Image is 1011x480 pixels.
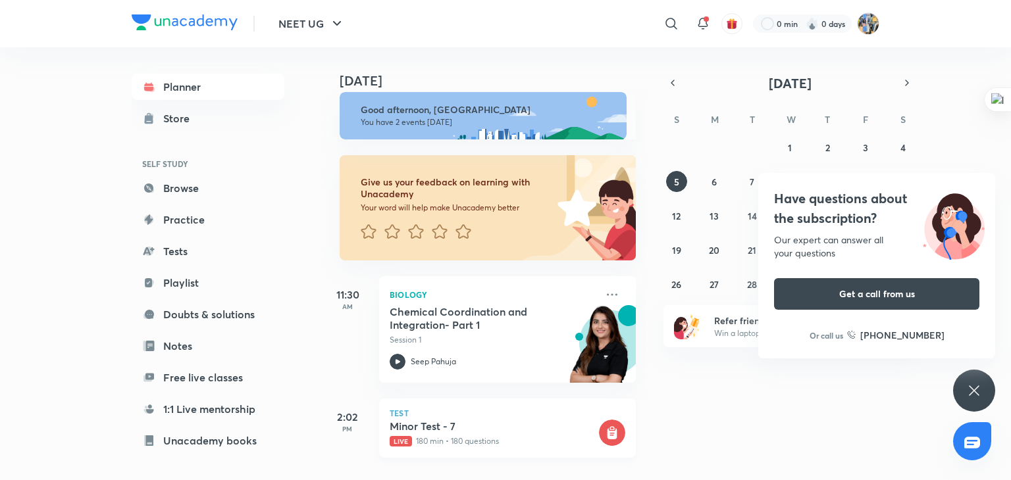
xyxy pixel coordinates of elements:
abbr: October 4, 2025 [900,141,906,154]
p: Win a laptop, vouchers & more [714,327,876,339]
h6: Good afternoon, [GEOGRAPHIC_DATA] [361,104,615,116]
abbr: October 5, 2025 [674,176,679,188]
p: Or call us [810,329,843,341]
h4: [DATE] [340,73,649,89]
abbr: Wednesday [787,113,796,126]
a: Store [132,105,284,132]
a: Practice [132,206,284,233]
button: October 21, 2025 [742,239,763,260]
button: October 9, 2025 [817,171,838,192]
abbr: October 7, 2025 [750,176,754,188]
p: Session 1 [390,334,596,346]
h6: Refer friends [714,314,876,327]
button: October 4, 2025 [893,137,914,158]
img: streak [806,17,819,30]
img: avatar [726,18,738,30]
abbr: October 27, 2025 [710,278,719,291]
p: Test [390,409,625,417]
button: October 5, 2025 [666,171,687,192]
abbr: October 6, 2025 [712,176,717,188]
img: unacademy [563,305,636,396]
a: Notes [132,333,284,359]
a: Playlist [132,270,284,296]
img: Company Logo [132,14,238,30]
img: referral [674,313,700,339]
h6: Give us your feedback on learning with Unacademy [361,176,553,200]
button: October 7, 2025 [742,171,763,192]
abbr: Friday [863,113,868,126]
abbr: October 14, 2025 [748,210,757,222]
button: October 26, 2025 [666,274,687,295]
button: October 12, 2025 [666,205,687,226]
img: afternoon [340,92,627,139]
abbr: Thursday [825,113,830,126]
button: NEET UG [271,11,353,37]
h5: 11:30 [321,287,374,302]
abbr: October 19, 2025 [672,244,681,256]
a: Free live classes [132,364,284,391]
button: October 10, 2025 [855,171,876,192]
div: Our expert can answer all your questions [774,233,979,260]
abbr: October 28, 2025 [747,278,757,291]
button: avatar [721,13,742,34]
abbr: Saturday [900,113,906,126]
div: Store [163,110,197,126]
h5: 2:02 [321,409,374,425]
p: Your word will help make Unacademy better [361,203,553,213]
button: Get a call from us [774,278,979,310]
abbr: Monday [711,113,719,126]
a: Company Logo [132,14,238,34]
button: October 27, 2025 [704,274,725,295]
a: 1:1 Live mentorship [132,396,284,422]
p: AM [321,302,374,310]
h5: Chemical Coordination and Integration- Part 1 [390,305,554,331]
abbr: October 26, 2025 [671,278,681,291]
button: October 19, 2025 [666,239,687,260]
abbr: October 1, 2025 [788,141,792,154]
h6: SELF STUDY [132,153,284,175]
abbr: October 12, 2025 [672,210,681,222]
button: October 2, 2025 [817,137,838,158]
a: [PHONE_NUMBER] [847,328,945,342]
p: Biology [390,287,596,302]
abbr: October 3, 2025 [863,141,868,154]
a: Tests [132,238,284,264]
button: October 3, 2025 [855,137,876,158]
button: October 13, 2025 [704,205,725,226]
button: [DATE] [682,74,898,92]
img: ttu_illustration_new.svg [912,189,995,260]
a: Unacademy books [132,427,284,454]
button: October 20, 2025 [704,239,725,260]
abbr: October 21, 2025 [748,244,756,256]
button: October 6, 2025 [704,171,725,192]
abbr: October 2, 2025 [825,141,830,154]
abbr: Sunday [674,113,679,126]
h6: [PHONE_NUMBER] [860,328,945,342]
button: October 28, 2025 [742,274,763,295]
img: Samaira Chatak [857,12,879,35]
abbr: October 13, 2025 [710,210,719,222]
abbr: October 20, 2025 [709,244,719,256]
button: October 11, 2025 [893,171,914,192]
a: Planner [132,74,284,100]
span: [DATE] [769,74,812,92]
a: Doubts & solutions [132,301,284,327]
abbr: Tuesday [750,113,755,126]
p: PM [321,425,374,433]
button: October 1, 2025 [779,137,800,158]
p: You have 2 events [DATE] [361,117,615,128]
a: Browse [132,175,284,201]
button: October 8, 2025 [779,171,800,192]
h4: Have questions about the subscription? [774,189,979,228]
button: October 14, 2025 [742,205,763,226]
p: Seep Pahuja [411,356,456,368]
h5: Minor Test - 7 [390,420,596,433]
span: Live [390,436,412,446]
p: 180 min • 180 questions [390,435,596,447]
img: feedback_image [513,155,636,260]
